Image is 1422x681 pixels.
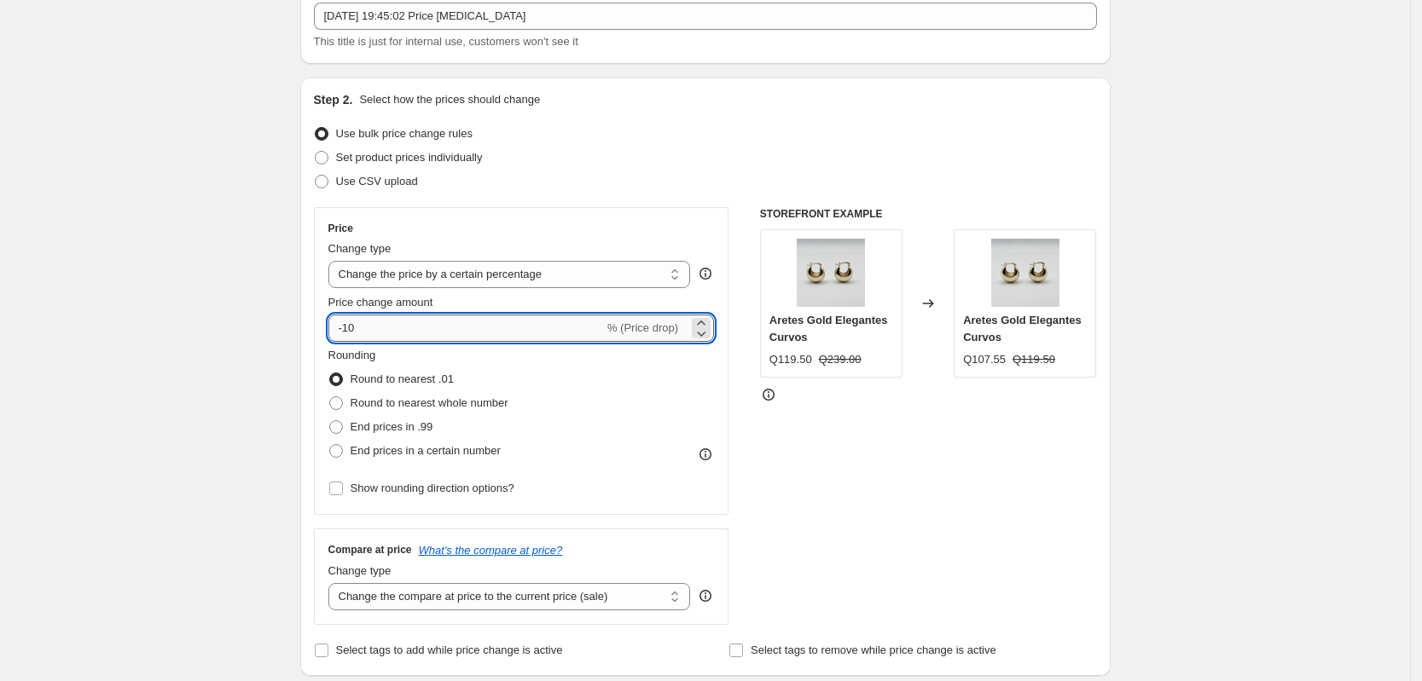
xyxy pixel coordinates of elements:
[328,543,412,557] h3: Compare at price
[697,587,714,604] div: help
[1013,353,1055,366] lomoney: Q119.50
[351,396,508,409] span: Round to nearest whole number
[314,35,578,48] span: This title is just for internal use, customers won't see it
[351,372,454,385] span: Round to nearest .01
[328,242,392,255] span: Change type
[769,353,812,366] lomoney: Q119.50
[336,175,418,188] span: Use CSV upload
[351,482,514,494] span: Show rounding direction options?
[991,239,1059,307] img: 332_80x.png
[336,127,473,140] span: Use bulk price change rules
[963,353,1006,366] lomoney: Q107.55
[328,296,433,309] span: Price change amount
[760,207,1097,221] h6: STOREFRONT EXAMPLE
[351,420,433,433] span: End prices in .99
[314,3,1097,30] input: 30% off holiday sale
[797,239,865,307] img: 332_80x.png
[419,544,563,557] button: What's the compare at price?
[351,444,501,457] span: End prices in a certain number
[751,643,996,656] span: Select tags to remove while price change is active
[328,315,604,342] input: -15
[328,349,376,361] span: Rounding
[336,151,483,164] span: Set product prices individually
[963,314,1082,343] span: Aretes Gold Elegantes Curvos
[328,564,392,577] span: Change type
[328,222,353,235] h3: Price
[336,643,563,656] span: Select tags to add while price change is active
[607,321,678,334] span: % (Price drop)
[697,265,714,282] div: help
[359,91,540,108] p: Select how the prices should change
[819,353,862,366] lomoney: Q239.00
[314,91,353,108] h2: Step 2.
[769,314,888,343] span: Aretes Gold Elegantes Curvos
